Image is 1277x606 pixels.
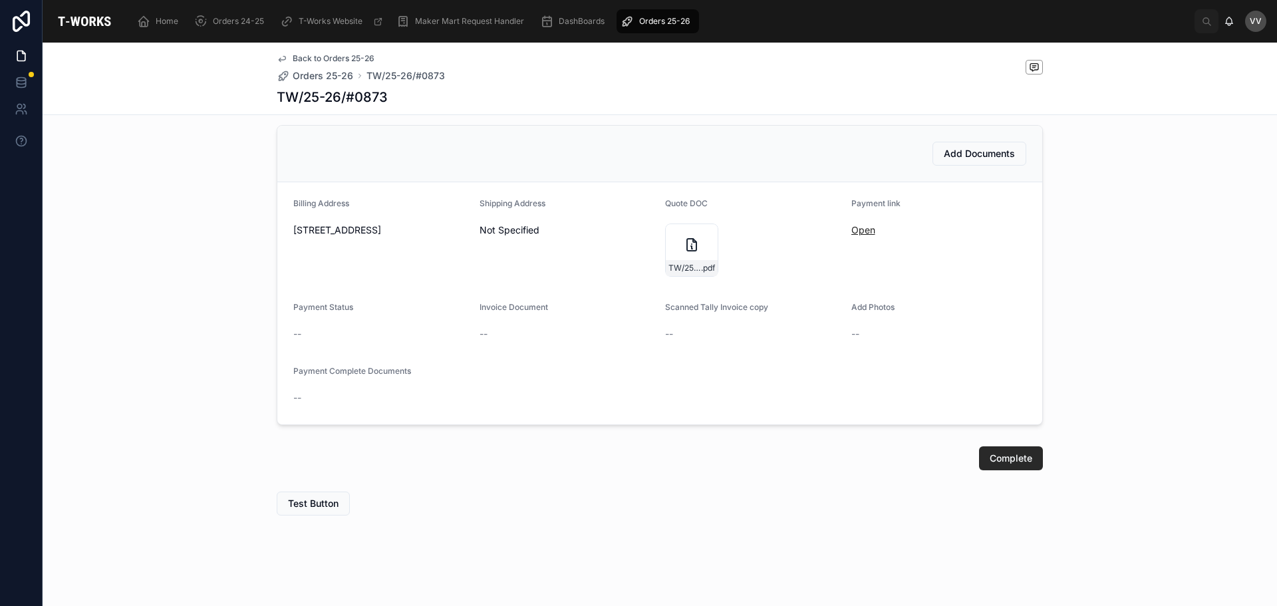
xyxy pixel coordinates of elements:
a: T-Works Website [276,9,390,33]
span: VV [1250,16,1262,27]
span: T-Works Website [299,16,362,27]
span: Back to Orders 25-26 [293,53,374,64]
span: Add Documents [944,147,1015,160]
span: Billing Address [293,198,349,208]
span: Scanned Tally Invoice copy [665,302,768,312]
div: scrollable content [126,7,1195,36]
span: Orders 24-25 [213,16,264,27]
span: Add Photos [851,302,895,312]
a: Orders 25-26 [277,69,353,82]
span: Maker Mart Request Handler [415,16,524,27]
a: DashBoards [536,9,614,33]
span: Payment Status [293,302,353,312]
a: Open [851,224,875,235]
span: -- [293,327,301,341]
span: -- [480,327,488,341]
span: -- [293,391,301,404]
span: Orders 25-26 [639,16,690,27]
span: Payment link [851,198,901,208]
span: Complete [990,452,1032,465]
a: TW/25-26/#0873 [366,69,445,82]
span: -- [851,327,859,341]
span: Payment Complete Documents [293,366,411,376]
span: Orders 25-26 [293,69,353,82]
span: Home [156,16,178,27]
span: Quote DOC [665,198,708,208]
button: Test Button [277,492,350,516]
span: Shipping Address [480,198,545,208]
a: Orders 24-25 [190,9,273,33]
span: [STREET_ADDRESS] [293,224,469,237]
h1: TW/25-26/#0873 [277,88,388,106]
span: .pdf [701,263,715,273]
a: Back to Orders 25-26 [277,53,374,64]
span: Test Button [288,497,339,510]
img: App logo [53,11,116,32]
button: Complete [979,446,1043,470]
span: Not Specified [480,224,655,237]
a: Home [133,9,188,33]
a: Orders 25-26 [617,9,699,33]
span: -- [665,327,673,341]
span: TW/25-26/#0873 [668,263,701,273]
button: Add Documents [932,142,1026,166]
a: Maker Mart Request Handler [392,9,533,33]
span: DashBoards [559,16,605,27]
span: Invoice Document [480,302,548,312]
